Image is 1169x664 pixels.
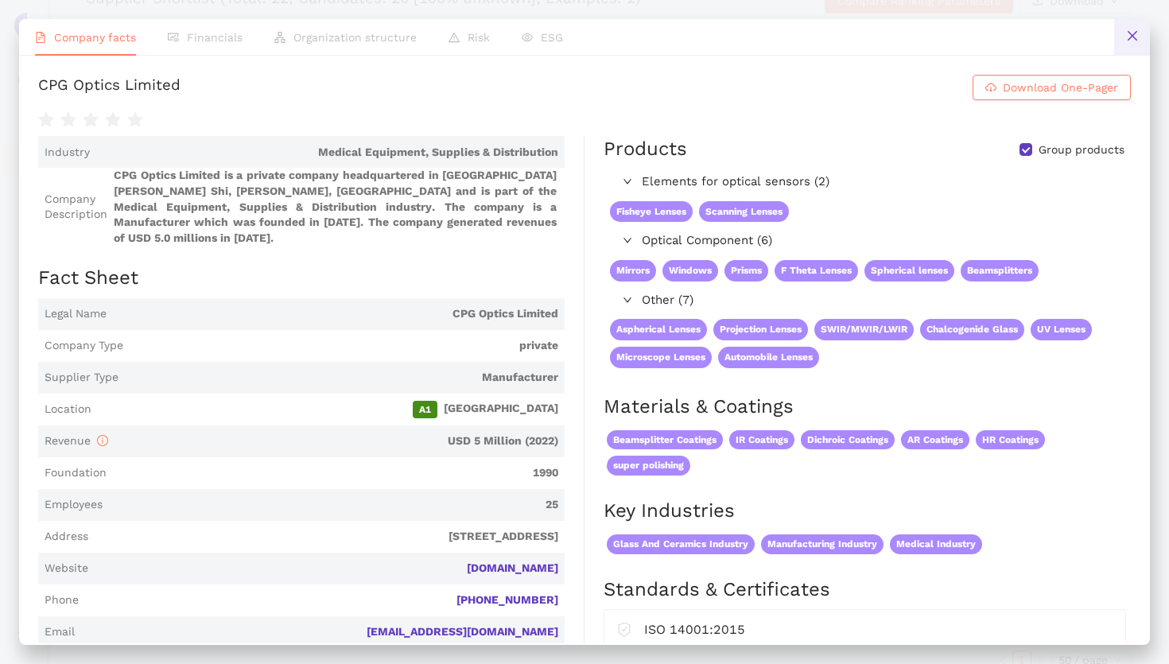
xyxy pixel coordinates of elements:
[97,435,108,446] span: info-circle
[604,498,1131,525] h2: Key Industries
[105,112,121,128] span: star
[114,168,558,246] span: CPG Optics Limited is a private company headquartered in [GEOGRAPHIC_DATA][PERSON_NAME] Shi, [PER...
[130,338,558,354] span: private
[83,112,99,128] span: star
[98,401,558,418] span: [GEOGRAPHIC_DATA]
[274,32,285,43] span: apartment
[761,534,884,554] span: Manufacturing Industry
[45,192,107,223] span: Company Description
[610,347,712,368] span: Microscope Lenses
[623,177,632,186] span: right
[604,577,1131,604] h2: Standards & Certificates
[642,231,1123,250] span: Optical Component (6)
[713,319,808,340] span: Projection Lenses
[54,31,136,44] span: Company facts
[662,260,718,282] span: Windows
[109,497,558,513] span: 25
[775,260,858,282] span: F Theta Lenses
[413,401,437,418] span: A1
[610,260,656,282] span: Mirrors
[1031,319,1092,340] span: UV Lenses
[45,306,107,322] span: Legal Name
[1032,142,1131,158] span: Group products
[45,529,88,545] span: Address
[1114,19,1150,55] button: close
[729,430,794,450] span: IR Coatings
[604,288,1129,313] div: Other (7)
[607,430,723,450] span: Beamsplitter Coatings
[45,145,90,161] span: Industry
[127,112,143,128] span: star
[604,169,1129,195] div: Elements for optical sensors (2)
[60,112,76,128] span: star
[623,295,632,305] span: right
[610,201,693,223] span: Fisheye Lenses
[814,319,914,340] span: SWIR/MWIR/LWIR
[617,619,631,637] span: safety-certificate
[113,306,558,322] span: CPG Optics Limited
[642,291,1123,310] span: Other (7)
[45,592,79,608] span: Phone
[541,31,563,44] span: ESG
[38,265,565,292] h2: Fact Sheet
[623,235,632,245] span: right
[724,260,768,282] span: Prisms
[45,370,118,386] span: Supplier Type
[973,75,1131,100] button: cloud-downloadDownload One-Pager
[604,394,1131,421] h2: Materials & Coatings
[610,319,707,340] span: Aspherical Lenses
[718,347,819,368] span: Automobile Lenses
[293,31,417,44] span: Organization structure
[125,370,558,386] span: Manufacturer
[604,228,1129,254] div: Optical Component (6)
[976,430,1045,450] span: HR Coatings
[920,319,1024,340] span: Chalcogenide Glass
[607,456,690,476] span: super polishing
[642,173,1123,192] span: Elements for optical sensors (2)
[604,136,687,163] div: Products
[45,561,88,577] span: Website
[522,32,533,43] span: eye
[449,32,460,43] span: warning
[45,338,123,354] span: Company Type
[985,82,996,95] span: cloud-download
[801,430,895,450] span: Dichroic Coatings
[1003,79,1118,96] span: Download One-Pager
[468,31,490,44] span: Risk
[699,201,789,223] span: Scanning Lenses
[901,430,969,450] span: AR Coatings
[168,32,179,43] span: fund-view
[644,619,1113,639] div: ISO 14001:2015
[45,402,91,417] span: Location
[113,465,558,481] span: 1990
[187,31,243,44] span: Financials
[864,260,954,282] span: Spherical lenses
[961,260,1039,282] span: Beamsplitters
[95,529,558,545] span: [STREET_ADDRESS]
[890,534,982,554] span: Medical Industry
[45,434,108,447] span: Revenue
[38,75,181,100] div: CPG Optics Limited
[45,465,107,481] span: Foundation
[45,624,75,640] span: Email
[96,145,558,161] span: Medical Equipment, Supplies & Distribution
[1126,29,1139,42] span: close
[38,112,54,128] span: star
[45,497,103,513] span: Employees
[607,534,755,554] span: Glass And Ceramics Industry
[115,433,558,449] span: USD 5 Million (2022)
